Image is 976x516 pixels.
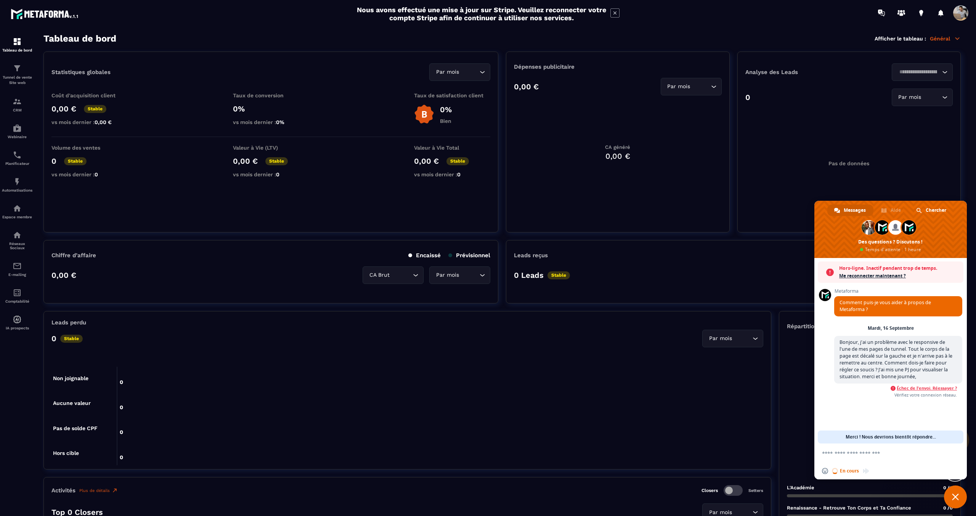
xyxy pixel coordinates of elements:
[2,48,32,52] p: Tableau de bord
[356,6,607,22] h2: Nous avons effectué une mise à jour sur Stripe. Veuillez reconnecter votre compte Stripe afin de ...
[2,256,32,282] a: emailemailE-mailing
[692,82,709,91] input: Search for option
[51,119,128,125] p: vs mois dernier :
[514,63,721,70] p: Dépenses publicitaire
[822,450,942,457] textarea: Entrez votre message...
[748,488,763,493] p: Setters
[440,105,452,114] p: 0%
[233,92,309,98] p: Taux de conversion
[846,431,936,443] span: Merci ! Nous devrions bientôt répondre...
[839,272,960,280] span: Me reconnecter maintenant ?
[2,273,32,277] p: E-mailing
[414,145,490,151] p: Valeur à Vie Total
[834,385,957,391] span: Échec de l'envoi. Réessayer ?
[2,118,32,145] a: automationsautomationsWebinaire
[745,69,849,76] p: Analyse des Leads
[13,97,22,106] img: formation
[95,119,112,125] span: 0,00 €
[2,242,32,250] p: Réseaux Sociaux
[233,171,309,177] p: vs mois dernier :
[13,261,22,271] img: email
[429,266,490,284] div: Search for option
[892,89,953,106] div: Search for option
[53,375,88,382] tspan: Non joignable
[391,271,411,279] input: Search for option
[745,93,750,102] p: 0
[461,68,478,76] input: Search for option
[13,231,22,240] img: social-network
[944,485,967,508] div: Fermer le chat
[434,68,461,76] span: Par mois
[64,157,87,165] p: Stable
[368,271,391,279] span: CA Brut
[233,104,309,113] p: 0%
[233,145,309,151] p: Valeur à Vie (LTV)
[822,468,828,474] span: Insérer un emoji
[2,198,32,225] a: automationsautomationsEspace membre
[13,37,22,46] img: formation
[828,160,869,166] p: Pas de données
[276,171,279,177] span: 0
[414,104,434,124] img: b-badge-o.b3b20ee6.svg
[448,252,490,259] p: Prévisionnel
[265,157,288,165] p: Stable
[13,150,22,160] img: scheduler
[2,215,32,219] p: Espace membre
[666,82,692,91] span: Par mois
[834,289,962,294] span: Metaforma
[43,33,116,44] h3: Tableau de bord
[461,271,478,279] input: Search for option
[2,161,32,166] p: Planificateur
[51,319,86,326] p: Leads perdu
[84,105,106,113] p: Stable
[457,171,461,177] span: 0
[446,157,469,165] p: Stable
[440,118,452,124] p: Bien
[51,334,56,343] p: 0
[547,271,570,279] p: Stable
[514,82,539,91] p: 0,00 €
[51,171,128,177] p: vs mois dernier :
[13,315,22,324] img: automations
[943,505,953,511] span: 0 /0
[53,400,91,406] tspan: Aucune valeur
[707,334,734,343] span: Par mois
[2,171,32,198] a: automationsautomationsAutomatisations
[923,93,940,102] input: Search for option
[51,252,96,259] p: Chiffre d’affaire
[2,188,32,192] p: Automatisations
[11,7,79,21] img: logo
[13,64,22,73] img: formation
[51,69,111,76] p: Statistiques globales
[13,204,22,213] img: automations
[79,487,118,493] a: Plus de détails
[2,75,32,85] p: Tunnel de vente Site web
[13,288,22,297] img: accountant
[787,323,953,330] p: Répartition des clients
[839,264,960,272] span: Hors-ligne. Inactif pendant trop de temps.
[276,119,284,125] span: 0%
[734,334,751,343] input: Search for option
[2,145,32,171] a: schedulerschedulerPlanificateur
[892,63,953,81] div: Search for option
[827,205,873,216] div: Messages
[233,119,309,125] p: vs mois dernier :
[2,58,32,91] a: formationformationTunnel de vente Site web
[429,63,490,81] div: Search for option
[112,487,118,493] img: narrow-up-right-o.6b7c60e2.svg
[51,271,76,280] p: 0,00 €
[51,104,76,113] p: 0,00 €
[909,205,954,216] div: Chercher
[701,488,718,493] p: Closers
[875,35,926,42] p: Afficher le tableau :
[943,485,953,490] span: 0 /0
[2,108,32,112] p: CRM
[53,425,98,431] tspan: Pas de solde CPF
[702,330,763,347] div: Search for option
[840,299,931,313] span: Comment puis-je vous aider à propos de Metaforma ?
[661,78,722,95] div: Search for option
[414,92,490,98] p: Taux de satisfaction client
[51,92,128,98] p: Coût d'acquisition client
[2,299,32,303] p: Comptabilité
[414,171,490,177] p: vs mois dernier :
